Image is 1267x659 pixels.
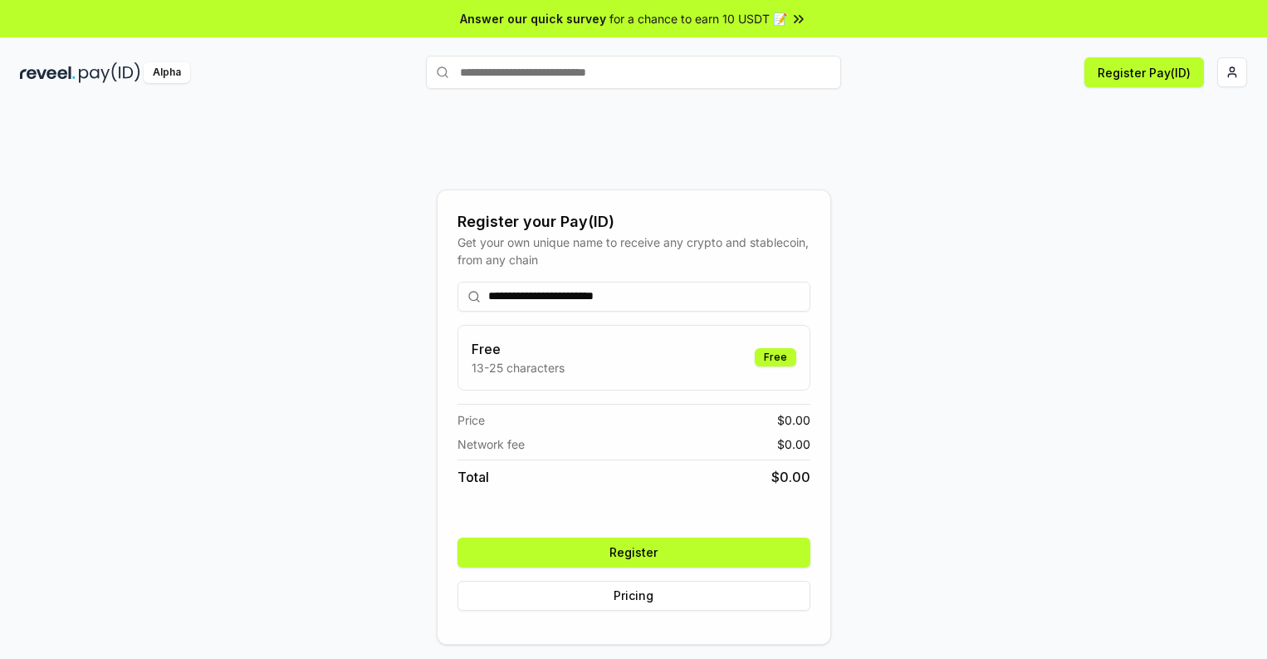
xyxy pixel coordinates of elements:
[755,348,796,366] div: Free
[457,234,810,268] div: Get your own unique name to receive any crypto and stablecoin, from any chain
[457,538,810,568] button: Register
[472,339,565,359] h3: Free
[460,10,606,27] span: Answer our quick survey
[777,435,810,453] span: $ 0.00
[79,62,140,83] img: pay_id
[771,467,810,487] span: $ 0.00
[457,435,525,453] span: Network fee
[1084,57,1204,87] button: Register Pay(ID)
[777,411,810,429] span: $ 0.00
[457,210,810,234] div: Register your Pay(ID)
[457,411,485,429] span: Price
[457,467,489,487] span: Total
[472,359,565,376] p: 13-25 characters
[20,62,76,83] img: reveel_dark
[457,581,810,611] button: Pricing
[609,10,787,27] span: for a chance to earn 10 USDT 📝
[144,62,190,83] div: Alpha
